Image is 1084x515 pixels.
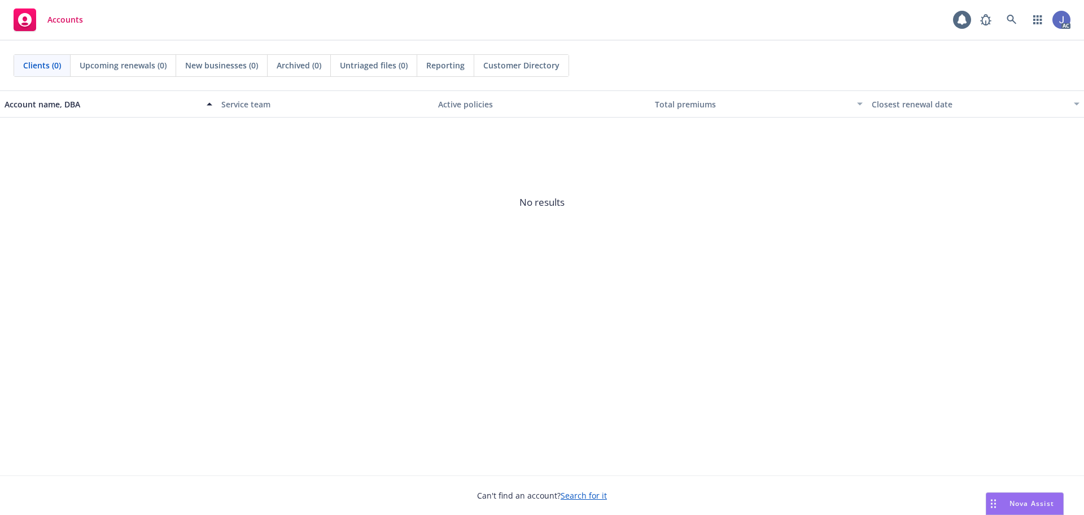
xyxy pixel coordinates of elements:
a: Search [1000,8,1023,31]
span: Nova Assist [1009,499,1054,508]
a: Report a Bug [974,8,997,31]
a: Switch app [1026,8,1049,31]
div: Closest renewal date [872,98,1067,110]
button: Nova Assist [986,492,1064,515]
div: Drag to move [986,493,1000,514]
button: Closest renewal date [867,90,1084,118]
a: Accounts [9,4,88,36]
span: Accounts [47,15,83,24]
button: Active policies [434,90,650,118]
button: Service team [217,90,434,118]
span: New businesses (0) [185,59,258,71]
span: Clients (0) [23,59,61,71]
div: Active policies [438,98,646,110]
span: Customer Directory [483,59,560,71]
span: Reporting [426,59,465,71]
span: Upcoming renewals (0) [80,59,167,71]
div: Service team [221,98,429,110]
span: Untriaged files (0) [340,59,408,71]
span: Can't find an account? [477,490,607,501]
span: Archived (0) [277,59,321,71]
div: Account name, DBA [5,98,200,110]
a: Search for it [561,490,607,501]
img: photo [1052,11,1070,29]
div: Total premiums [655,98,850,110]
button: Total premiums [650,90,867,118]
